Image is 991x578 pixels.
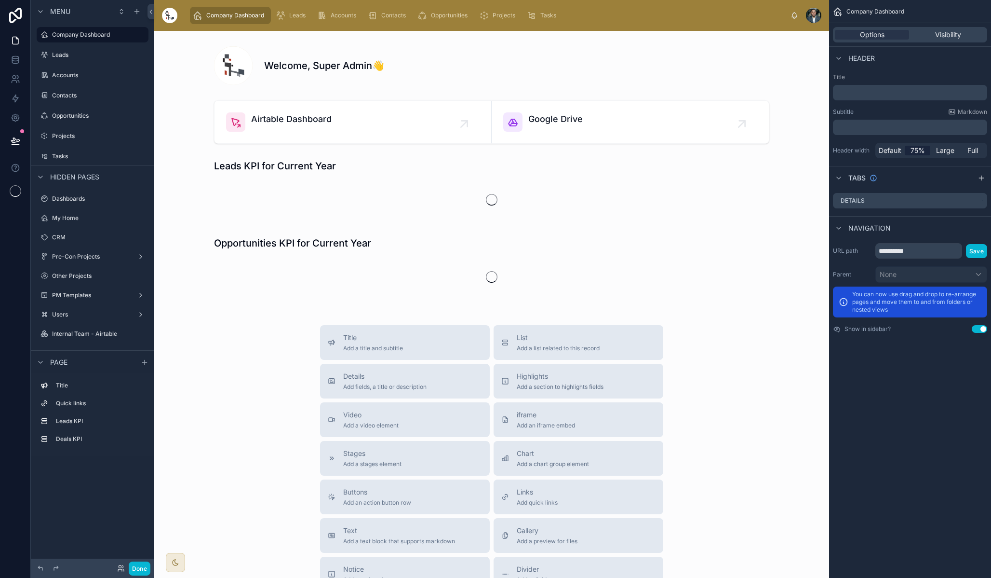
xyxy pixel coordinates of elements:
a: Opportunities [37,108,148,124]
button: iframeAdd an iframe embed [494,402,663,437]
span: Notice [343,564,401,574]
span: Page [50,358,67,367]
a: Leads [37,47,148,63]
label: Parent [833,271,871,278]
img: App logo [162,8,177,23]
label: URL path [833,247,871,255]
button: StagesAdd a stages element [320,441,490,476]
a: CRM [37,230,148,245]
span: Video [343,410,399,420]
span: Menu [50,7,70,16]
label: Title [56,382,145,389]
label: Show in sidebar? [844,325,891,333]
span: Accounts [331,12,356,19]
a: Markdown [948,108,987,116]
span: Large [936,146,954,155]
a: Pre-Con Projects [37,249,148,264]
span: Stages [343,449,402,458]
span: Hidden pages [50,172,99,182]
button: ListAdd a list related to this record [494,325,663,360]
label: Details [841,197,865,205]
button: LinksAdd quick links [494,480,663,514]
span: Title [343,333,403,343]
span: Gallery [517,526,577,536]
button: HighlightsAdd a section to highlights fields [494,364,663,399]
label: Leads [52,51,147,59]
label: Quick links [56,399,145,407]
label: Accounts [52,71,147,79]
span: Markdown [958,108,987,116]
label: Opportunities [52,112,147,120]
label: Contacts [52,92,147,99]
button: VideoAdd a video element [320,402,490,437]
span: Opportunities [431,12,468,19]
span: Tabs [848,173,866,183]
a: Company Dashboard [190,7,271,24]
span: Projects [493,12,515,19]
span: Add quick links [517,499,558,507]
label: Leads KPI [56,417,145,425]
div: scrollable content [833,85,987,100]
label: Title [833,73,987,81]
label: Subtitle [833,108,854,116]
span: Add a title and subtitle [343,344,403,352]
span: Company Dashboard [206,12,264,19]
label: My Home [52,214,147,222]
div: scrollable content [31,373,154,456]
span: Add an action button row [343,499,411,507]
span: Default [879,146,901,155]
label: Projects [52,132,147,140]
label: PM Templates [52,291,133,299]
label: Tasks [52,152,147,160]
label: Header width [833,147,871,154]
div: scrollable content [833,120,987,135]
a: Company Dashboard [37,27,148,42]
span: Tasks [540,12,556,19]
a: Tasks [37,149,148,164]
span: Text [343,526,455,536]
span: Add a chart group element [517,460,589,468]
span: Header [848,54,875,63]
p: You can now use drag and drop to re-arrange pages and move them to and from folders or nested views [852,290,981,314]
span: Add a list related to this record [517,344,600,352]
span: Add fields, a title or description [343,383,427,391]
span: Add a preview for files [517,537,577,545]
span: Add an iframe embed [517,422,575,429]
span: Leads [289,12,306,19]
label: Internal Team - Airtable [52,330,147,338]
a: Leads [273,7,312,24]
span: 75% [911,146,925,155]
span: List [517,333,600,343]
span: Divider [517,564,552,574]
button: GalleryAdd a preview for files [494,518,663,553]
button: DetailsAdd fields, a title or description [320,364,490,399]
button: TitleAdd a title and subtitle [320,325,490,360]
span: Links [517,487,558,497]
label: Users [52,311,133,318]
span: Add a video element [343,422,399,429]
button: TextAdd a text block that supports markdown [320,518,490,553]
label: Other Projects [52,272,147,280]
a: Contacts [37,88,148,103]
a: Other Projects [37,268,148,284]
span: Contacts [381,12,406,19]
label: Company Dashboard [52,31,143,39]
span: Navigation [848,223,891,233]
button: Done [129,562,150,576]
button: ChartAdd a chart group element [494,441,663,476]
span: Company Dashboard [846,8,904,15]
span: Visibility [935,30,961,40]
a: My Home [37,210,148,226]
a: Dashboards [37,191,148,206]
span: Details [343,372,427,381]
label: Pre-Con Projects [52,253,133,261]
a: Projects [476,7,522,24]
label: Dashboards [52,195,147,203]
span: Chart [517,449,589,458]
span: None [880,270,897,279]
a: Accounts [314,7,363,24]
a: Users [37,307,148,322]
span: Options [860,30,884,40]
span: Add a section to highlights fields [517,383,603,391]
span: iframe [517,410,575,420]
